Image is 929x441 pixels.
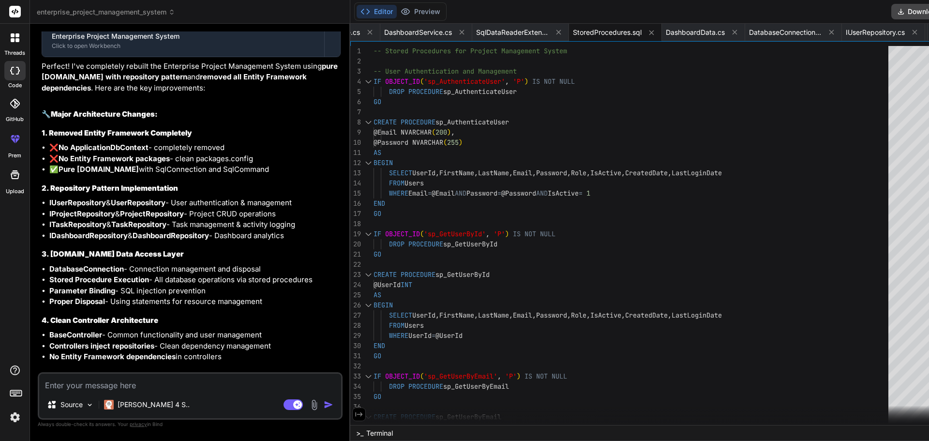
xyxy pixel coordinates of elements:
[362,229,375,239] div: Click to collapse the range.
[49,330,102,339] strong: BaseController
[432,189,455,198] span: @Email
[405,179,424,187] span: Users
[474,311,478,319] span: ,
[443,382,509,391] span: sp_GetUserByEmail
[350,178,361,188] div: 14
[435,331,463,340] span: @UserId
[130,421,147,427] span: privacy
[846,28,905,37] span: IUserRepository.cs
[389,179,405,187] span: FROM
[42,316,158,325] strong: 4. Clean Controller Architecture
[49,153,341,165] li: ❌ - clean packages.config
[350,209,361,219] div: 17
[509,168,513,177] span: ,
[428,189,432,198] span: =
[49,142,341,153] li: ❌ - completely removed
[350,97,361,107] div: 6
[120,209,184,218] strong: ProjectRepository
[42,61,341,94] p: Perfect! I've completely rebuilt the Enterprise Project Management System using and . Here are th...
[374,46,567,55] span: -- Stored Procedures for Project Management System
[374,138,443,147] span: @Password NVARCHAR
[408,331,432,340] span: UserId
[389,331,408,340] span: WHERE
[672,311,722,319] span: LastLoginDate
[513,311,532,319] span: Email
[52,42,315,50] div: Click to open Workbench
[443,138,447,147] span: (
[586,189,590,198] span: 1
[374,77,381,86] span: IF
[350,158,361,168] div: 12
[38,420,343,429] p: Always double-check its answers. Your in Bind
[86,401,94,409] img: Pick Models
[532,168,536,177] span: ,
[435,118,509,126] span: sp_AuthenticateUser
[350,361,361,371] div: 32
[350,117,361,127] div: 8
[42,128,192,137] strong: 1. Removed Entity Framework Completely
[439,168,474,177] span: FirstName
[350,46,361,56] div: 1
[374,280,401,289] span: @UserId
[350,229,361,239] div: 19
[536,372,548,380] span: NOT
[49,341,341,352] li: - Clean dependency management
[49,231,128,240] strong: IDashboardRepository
[350,270,361,280] div: 23
[435,168,439,177] span: ,
[439,311,474,319] span: FirstName
[408,87,443,96] span: PROCEDURE
[350,188,361,198] div: 15
[350,371,361,381] div: 33
[513,168,532,177] span: Email
[59,143,149,152] strong: No ApplicationDbContext
[374,270,397,279] span: CREATE
[350,402,361,412] div: 36
[49,275,149,284] strong: Stored Procedure Execution
[524,229,536,238] span: NOT
[505,372,517,380] span: 'P'
[424,77,505,86] span: 'sp_AuthenticateUser'
[389,189,408,198] span: WHERE
[350,76,361,87] div: 4
[49,164,341,175] li: ✅ with SqlConnection and SqlCommand
[666,28,725,37] span: DashboardData.cs
[524,372,532,380] span: IS
[362,371,375,381] div: Click to collapse the range.
[49,286,115,295] strong: Parameter Binding
[374,229,381,238] span: IF
[424,229,486,238] span: 'sp_GetUserById'
[111,220,166,229] strong: TaskRepository
[505,229,509,238] span: )
[37,7,175,17] span: enterprise_project_management_system
[513,229,521,238] span: IS
[389,168,412,177] span: SELECT
[497,372,501,380] span: ,
[49,286,341,297] li: - SQL injection prevention
[309,399,320,411] img: attachment
[586,168,590,177] span: ,
[513,77,524,86] span: 'P'
[625,168,668,177] span: CreatedDate
[49,351,341,363] li: in controllers
[389,87,405,96] span: DROP
[42,183,178,193] strong: 2. Repository Pattern Implementation
[350,137,361,148] div: 10
[509,311,513,319] span: ,
[49,264,341,275] li: - Connection management and disposal
[432,331,435,340] span: =
[350,168,361,178] div: 13
[474,168,478,177] span: ,
[118,400,190,410] p: [PERSON_NAME] 4 S..
[350,341,361,351] div: 30
[350,259,361,270] div: 22
[478,168,509,177] span: LastName
[374,341,385,350] span: END
[401,270,435,279] span: PROCEDURE
[573,28,642,37] span: StoredProcedures.sql
[435,311,439,319] span: ,
[459,138,463,147] span: )
[408,189,428,198] span: Email
[350,239,361,249] div: 20
[590,311,621,319] span: IsActive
